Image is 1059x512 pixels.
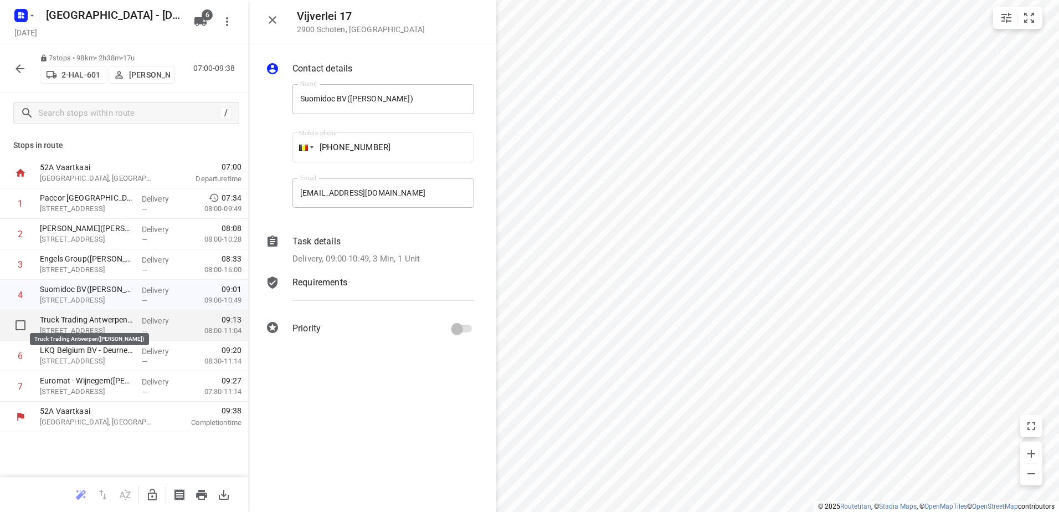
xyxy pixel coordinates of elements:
[222,314,241,325] span: 09:13
[187,356,241,367] p: 08:30-11:14
[993,7,1042,29] div: small contained button group
[292,132,313,162] div: Belgium: + 32
[18,198,23,209] div: 1
[40,66,106,84] button: 2-HAL-601
[18,290,23,300] div: 4
[40,162,155,173] p: 52A Vaartkaai
[222,192,241,203] span: 07:34
[193,63,239,74] p: 07:00-09:38
[142,315,183,326] p: Delivery
[40,417,155,428] p: [GEOGRAPHIC_DATA], [GEOGRAPHIC_DATA]
[191,489,213,499] span: Print route
[222,253,241,264] span: 08:33
[18,381,23,392] div: 7
[261,9,284,31] button: Close
[40,375,133,386] p: Euromat - Wijnegem(Daisy Hoskens)
[42,6,185,24] h5: Antwerpen - Wednesday
[222,345,241,356] span: 09:20
[168,489,191,499] span: Print shipping labels
[129,70,170,79] p: [PERSON_NAME]
[187,203,241,214] p: 08:00-09:49
[220,107,232,119] div: /
[142,346,183,357] p: Delivery
[40,406,155,417] p: 52A Vaartkaai
[9,314,32,336] span: Select
[222,375,241,386] span: 09:27
[168,173,241,185] p: Departure time
[187,325,241,336] p: 08:00-11:04
[142,388,147,396] span: —
[40,345,133,356] p: LKQ Belgium BV - Deurne(Ronny Wackenier)
[187,234,241,245] p: 08:00-10:28
[213,489,235,499] span: Download route
[208,192,219,203] svg: Early
[38,105,220,122] input: Search stops within route
[142,205,147,213] span: —
[40,53,175,64] p: 7 stops • 98km • 2h38m
[292,253,420,265] p: Delivery, 09:00-10:49, 3 Min, 1 Unit
[10,26,42,39] h5: Project date
[121,54,123,62] span: •
[1018,7,1040,29] button: Fit zoom
[292,62,352,75] p: Contact details
[299,130,337,136] label: Mobile phone
[114,489,136,499] span: Sort by time window
[18,229,23,239] div: 2
[972,503,1018,510] a: OpenStreetMap
[141,484,163,506] button: Unlock route
[292,132,474,162] input: 1 (702) 123-4567
[61,70,100,79] p: 2-HAL-601
[142,266,147,274] span: —
[142,296,147,305] span: —
[222,223,241,234] span: 08:08
[142,235,147,244] span: —
[109,66,175,84] button: [PERSON_NAME]
[189,11,212,33] button: 6
[40,295,133,306] p: [STREET_ADDRESS]
[40,325,133,336] p: Bijkhoevelaan 6, Wijnegem
[142,254,183,265] p: Delivery
[216,11,238,33] button: More
[142,224,183,235] p: Delivery
[92,489,114,499] span: Reverse route
[18,259,23,270] div: 3
[40,314,133,325] p: Truck Trading Antwerpen([PERSON_NAME])
[840,503,871,510] a: Routetitan
[266,62,474,78] div: Contact details
[995,7,1017,29] button: Map settings
[879,503,917,510] a: Stadia Maps
[142,193,183,204] p: Delivery
[187,264,241,275] p: 08:00-16:00
[40,264,133,275] p: [STREET_ADDRESS]
[13,140,235,151] p: Stops in route
[924,503,967,510] a: OpenMapTiles
[168,405,241,416] span: 09:38
[18,351,23,361] div: 6
[297,10,425,23] h5: Vijverlei 17
[40,223,133,234] p: [PERSON_NAME]([PERSON_NAME])
[40,386,133,397] p: Merksemsebaan 292, Wijnegem
[123,54,135,62] span: 17u
[40,173,155,184] p: [GEOGRAPHIC_DATA], [GEOGRAPHIC_DATA]
[40,192,133,203] p: Paccor Belgium NV - Steenweg op Turnhout(Natasja Proost)
[40,284,133,295] p: Suomidoc BV([PERSON_NAME])
[70,489,92,499] span: Reoptimize route
[187,386,241,397] p: 07:30-11:14
[187,295,241,306] p: 09:00-10:49
[222,284,241,295] span: 09:01
[292,235,341,248] p: Task details
[142,327,147,335] span: —
[266,276,474,309] div: Requirements
[266,235,474,265] div: Task detailsDelivery, 09:00-10:49, 3 Min, 1 Unit
[40,203,133,214] p: Steenweg op Turnhout 160, Oud-turnhout
[292,322,321,335] p: Priority
[168,417,241,428] p: Completion time
[142,285,183,296] p: Delivery
[142,376,183,387] p: Delivery
[142,357,147,366] span: —
[40,253,133,264] p: Engels Group([PERSON_NAME])
[40,356,133,367] p: Bisschoppenhoflaan 641, Deurne
[292,276,347,289] p: Requirements
[202,9,213,21] span: 6
[168,161,241,172] span: 07:00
